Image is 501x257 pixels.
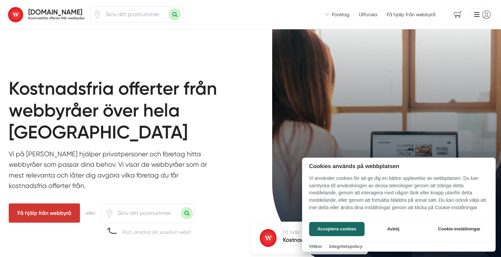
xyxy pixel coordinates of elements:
[302,175,496,216] p: Vi använder cookies för att ge dig en bättre upplevelse av webbplatsen. Du kan samtycka till anvä...
[329,244,362,249] a: Integritetspolicy
[302,163,496,169] h2: Cookies används på webbplatsen
[309,222,365,236] button: Acceptera cookies
[430,222,489,236] button: Cookie-inställningar
[367,222,420,236] button: Avböj
[309,244,322,249] a: Villkor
